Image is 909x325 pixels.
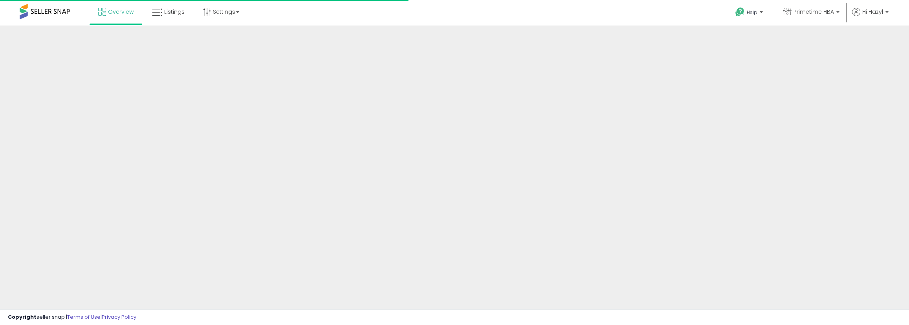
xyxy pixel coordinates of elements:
[729,1,771,26] a: Help
[164,8,185,16] span: Listings
[735,7,745,17] i: Get Help
[852,8,889,26] a: Hi Hazyl
[108,8,134,16] span: Overview
[794,8,834,16] span: Primetime HBA
[747,9,757,16] span: Help
[102,313,136,321] a: Privacy Policy
[862,8,883,16] span: Hi Hazyl
[67,313,101,321] a: Terms of Use
[8,314,136,321] div: seller snap | |
[8,313,37,321] strong: Copyright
